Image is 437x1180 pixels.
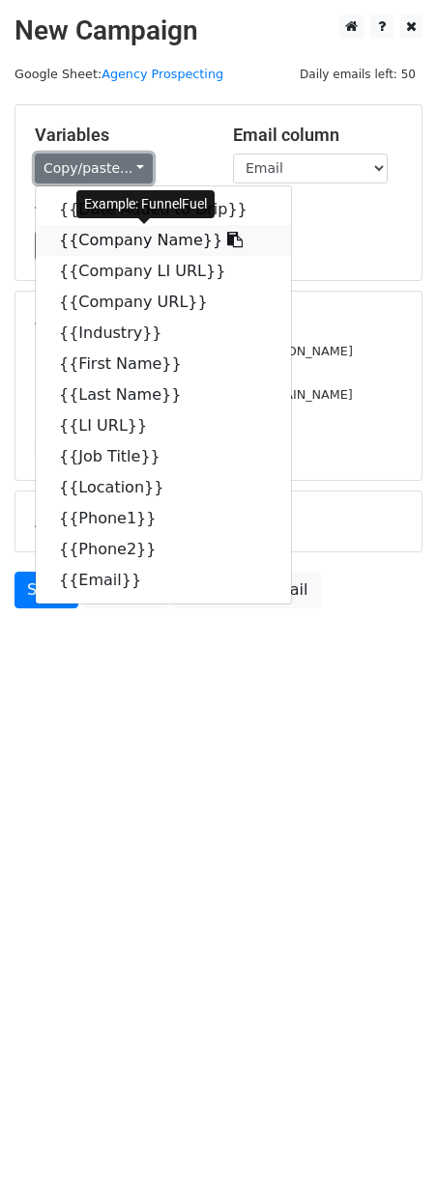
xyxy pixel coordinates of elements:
[15,572,78,608] a: Send
[36,565,291,596] a: {{Email}}
[36,472,291,503] a: {{Location}}
[102,67,223,81] a: Agency Prospecting
[35,344,353,380] small: [MEDICAL_DATA][EMAIL_ADDRESS][PERSON_NAME][DOMAIN_NAME]
[233,125,402,146] h5: Email column
[36,225,291,256] a: {{Company Name}}
[36,256,291,287] a: {{Company LI URL}}
[36,287,291,318] a: {{Company URL}}
[36,503,291,534] a: {{Phone1}}
[15,67,223,81] small: Google Sheet:
[36,534,291,565] a: {{Phone2}}
[15,14,422,47] h2: New Campaign
[35,154,153,183] a: Copy/paste...
[76,190,215,218] div: Example: FunnelFuel
[36,318,291,349] a: {{Industry}}
[36,349,291,379] a: {{First Name}}
[340,1087,437,1180] iframe: Chat Widget
[36,379,291,410] a: {{Last Name}}
[36,410,291,441] a: {{LI URL}}
[293,67,422,81] a: Daily emails left: 50
[36,194,291,225] a: {{Date Added to Drip}}
[293,64,422,85] span: Daily emails left: 50
[36,441,291,472] a: {{Job Title}}
[35,387,353,402] small: [EMAIL_ADDRESS][PERSON_NAME][DOMAIN_NAME]
[35,125,204,146] h5: Variables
